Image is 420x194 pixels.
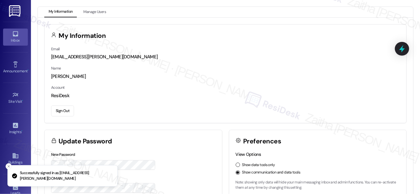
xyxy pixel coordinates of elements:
[51,152,75,157] label: New Password
[3,151,28,167] a: Buildings
[59,138,112,145] h3: Update Password
[51,73,400,80] div: [PERSON_NAME]
[59,33,106,39] h3: My Information
[21,129,22,133] span: •
[51,92,400,99] div: ResiDesk
[51,47,60,52] label: Email
[3,120,28,137] a: Insights •
[79,7,110,17] button: Manage Users
[242,170,300,175] label: Show communication and data tools
[22,98,23,103] span: •
[51,106,74,116] button: Sign Out
[236,180,400,191] p: Note: showing only data will hide your main messaging inbox and admin functions. You can re-activ...
[44,7,77,17] button: My Information
[51,85,65,90] label: Account
[242,162,275,168] label: Show data tools only
[51,54,400,60] div: [EMAIL_ADDRESS][PERSON_NAME][DOMAIN_NAME]
[28,68,28,72] span: •
[3,90,28,106] a: Site Visit •
[3,29,28,45] a: Inbox
[51,66,61,71] label: Name
[243,138,281,145] h3: Preferences
[9,5,22,17] img: ResiDesk Logo
[20,170,112,181] p: Successfully signed in as [EMAIL_ADDRESS][PERSON_NAME][DOMAIN_NAME]
[6,163,12,169] button: Close toast
[236,151,261,157] label: View Options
